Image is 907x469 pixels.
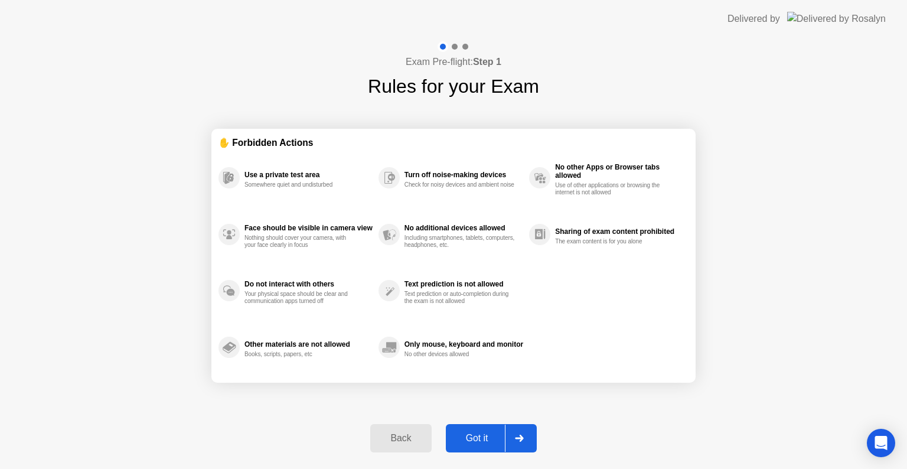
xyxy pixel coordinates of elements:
[404,340,523,349] div: Only mouse, keyboard and monitor
[446,424,537,452] button: Got it
[244,171,373,179] div: Use a private test area
[244,351,356,358] div: Books, scripts, papers, etc
[473,57,501,67] b: Step 1
[727,12,780,26] div: Delivered by
[555,182,667,196] div: Use of other applications or browsing the internet is not allowed
[555,227,683,236] div: Sharing of exam content prohibited
[404,224,523,232] div: No additional devices allowed
[244,291,356,305] div: Your physical space should be clear and communication apps turned off
[404,234,516,249] div: Including smartphones, tablets, computers, headphones, etc.
[370,424,431,452] button: Back
[867,429,895,457] div: Open Intercom Messenger
[244,181,356,188] div: Somewhere quiet and undisturbed
[406,55,501,69] h4: Exam Pre-flight:
[787,12,886,25] img: Delivered by Rosalyn
[449,433,505,444] div: Got it
[244,234,356,249] div: Nothing should cover your camera, with your face clearly in focus
[555,238,667,245] div: The exam content is for you alone
[368,72,539,100] h1: Rules for your Exam
[404,291,516,305] div: Text prediction or auto-completion during the exam is not allowed
[404,181,516,188] div: Check for noisy devices and ambient noise
[404,280,523,288] div: Text prediction is not allowed
[555,163,683,180] div: No other Apps or Browser tabs allowed
[244,224,373,232] div: Face should be visible in camera view
[374,433,428,444] div: Back
[218,136,689,149] div: ✋ Forbidden Actions
[244,280,373,288] div: Do not interact with others
[404,351,516,358] div: No other devices allowed
[244,340,373,349] div: Other materials are not allowed
[404,171,523,179] div: Turn off noise-making devices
